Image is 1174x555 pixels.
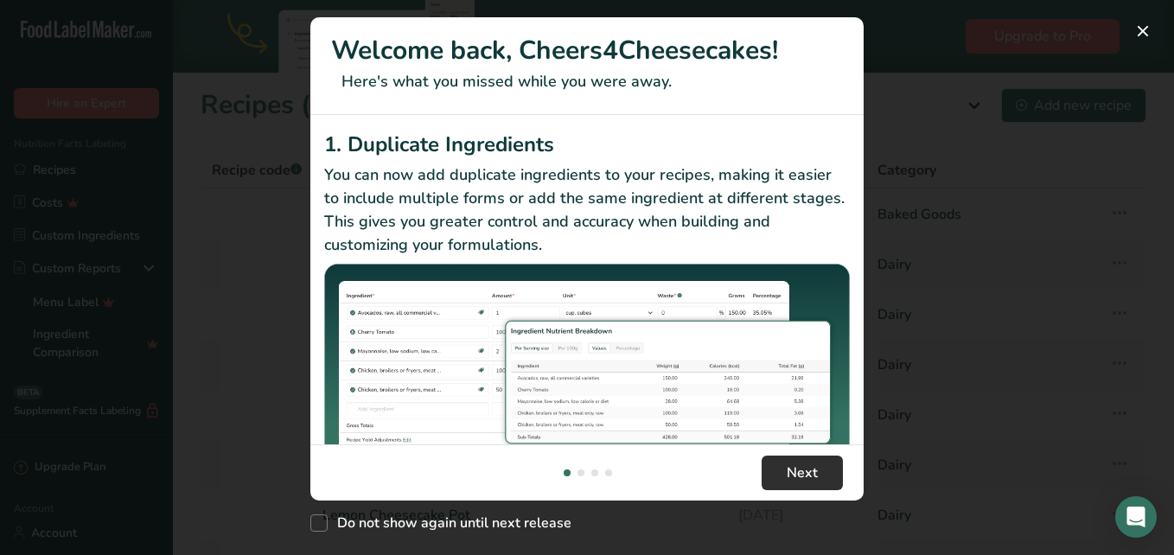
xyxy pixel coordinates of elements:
[762,456,843,490] button: Next
[331,70,843,93] p: Here's what you missed while you were away.
[324,163,850,257] p: You can now add duplicate ingredients to your recipes, making it easier to include multiple forms...
[324,264,850,460] img: Duplicate Ingredients
[328,514,571,532] span: Do not show again until next release
[324,129,850,160] h2: 1. Duplicate Ingredients
[787,462,818,483] span: Next
[1115,496,1157,538] div: Open Intercom Messenger
[331,31,843,70] h1: Welcome back, Cheers4Cheesecakes!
